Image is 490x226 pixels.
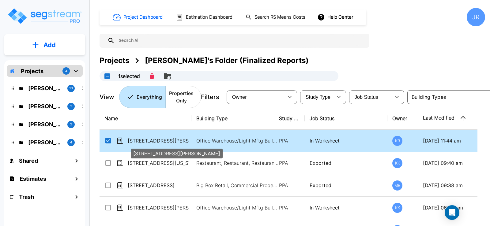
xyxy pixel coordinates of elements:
div: KK [392,203,402,213]
div: Open Intercom Messenger [445,205,459,220]
p: [DATE] 06:05 pm [423,204,481,211]
div: KR [392,136,402,146]
button: Help Center [316,11,356,23]
p: Exported [310,159,383,167]
th: Last Modified [418,107,485,130]
p: [STREET_ADDRESS][PERSON_NAME] [128,204,189,211]
button: Everything [119,86,166,108]
p: [STREET_ADDRESS][US_STATE] [128,159,189,167]
p: View [100,92,114,102]
h1: Trash [19,193,34,201]
p: Office Warehouse/Light Mftg Building, Commercial Property Site [196,137,279,144]
div: Projects [100,55,129,66]
button: Properties Only [165,86,201,108]
p: In Worksheet [310,204,383,211]
p: Add [43,40,56,50]
th: Study Type [274,107,305,130]
p: 1 selected [118,72,140,80]
p: [STREET_ADDRESS][PERSON_NAME] [128,137,189,144]
div: Select [301,88,333,106]
p: In Worksheet [310,137,383,144]
span: Study Type [306,94,330,100]
input: Search All [115,34,366,48]
span: Owner [232,94,247,100]
p: Projects [21,67,43,75]
p: Jon's Folder [28,138,62,146]
p: Filters [201,92,219,102]
p: PPA [279,182,300,189]
p: Office Warehouse/Light Mftg Building, Commercial Property Site [196,204,279,211]
p: 4 [65,69,67,74]
button: UnSelectAll [101,70,113,82]
h1: Shared [19,157,38,165]
th: Job Status [305,107,387,130]
p: 21 [69,86,73,91]
span: Job Status [355,94,378,100]
p: Everything [137,93,162,101]
p: [DATE] 11:44 am [423,137,481,144]
p: Karina's Folder [28,102,62,110]
div: Select [350,88,391,106]
th: Name [100,107,191,130]
div: KK [392,158,402,168]
p: Kristina's Folder (Finalized Reports) [28,84,62,92]
button: Project Dashboard [110,10,166,24]
div: ME [392,180,402,191]
input: Building Types [409,93,487,101]
div: Select [228,88,284,106]
h1: Search RS Means Costs [254,14,305,21]
button: Estimation Dashboard [173,11,236,24]
h1: Estimates [20,175,46,183]
p: PPA [279,137,300,144]
button: Move [161,70,174,82]
button: Add [4,36,85,54]
p: 3 [70,104,72,109]
p: 4 [70,140,72,145]
p: Big Box Retail, Commercial Property Site [196,182,279,189]
p: 2 [70,122,72,127]
p: [STREET_ADDRESS][PERSON_NAME] [133,150,220,157]
p: M.E. Folder [28,120,62,128]
p: [DATE] 09:40 am [423,159,481,167]
p: [DATE] 09:38 am [423,182,481,189]
p: [STREET_ADDRESS] [128,182,189,189]
p: Exported [310,182,383,189]
h1: Project Dashboard [123,14,163,21]
p: Properties Only [169,90,194,104]
p: PPA [279,159,300,167]
th: Owner [387,107,418,130]
div: [PERSON_NAME]'s Folder (Finalized Reports) [145,55,309,66]
div: Platform [119,86,201,108]
img: Logo [7,7,82,25]
div: JR [467,8,485,26]
th: Building Type [191,107,274,130]
p: PPA [279,204,300,211]
button: Search RS Means Costs [243,11,309,23]
p: Restaurant, Restaurant, Restaurant, Restaurant, Commercial Property Site [196,159,279,167]
button: Delete [147,71,156,81]
h1: Estimation Dashboard [186,14,232,21]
